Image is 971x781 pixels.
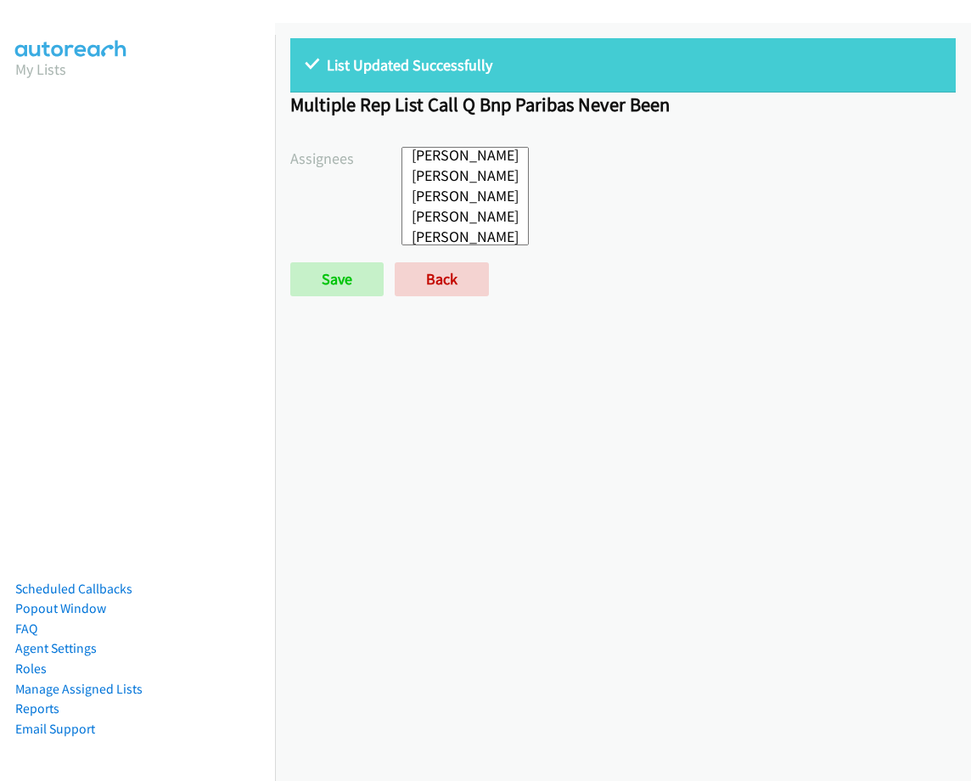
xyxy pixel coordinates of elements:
option: [PERSON_NAME] [410,186,520,206]
a: FAQ [15,621,37,637]
a: Reports [15,700,59,716]
label: Assignees [290,147,401,170]
option: [PERSON_NAME] [410,145,520,166]
h1: Multiple Rep List Call Q Bnp Paribas Never Been [290,93,956,116]
option: [PERSON_NAME] [410,166,520,186]
a: Agent Settings [15,640,97,656]
a: Back [395,262,489,296]
a: Popout Window [15,600,106,616]
a: Email Support [15,721,95,737]
a: Roles [15,660,47,677]
a: Manage Assigned Lists [15,681,143,697]
a: My Lists [15,59,66,79]
p: List Updated Successfully [306,53,940,76]
option: [PERSON_NAME] [410,227,520,247]
input: Save [290,262,384,296]
option: [PERSON_NAME] [410,206,520,227]
a: Scheduled Callbacks [15,581,132,597]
